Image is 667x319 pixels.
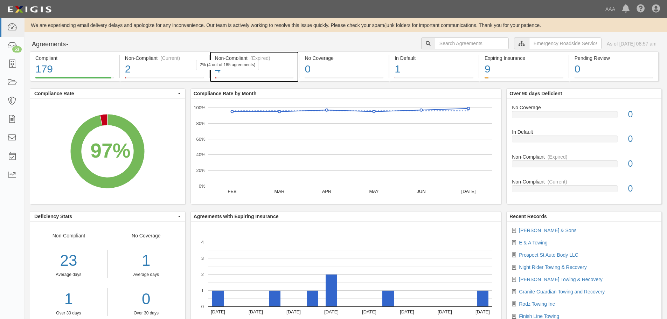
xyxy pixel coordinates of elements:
div: We are experiencing email delivery delays and apologize for any inconvenience. Our team is active... [25,22,667,29]
text: [DATE] [438,309,452,314]
text: [DATE] [400,309,414,314]
text: 4 [201,240,204,245]
div: 2% (4 out of 185 agreements) [196,60,259,70]
div: No Coverage [305,55,383,62]
text: 80% [196,121,205,126]
a: No Coverage0 [299,77,389,82]
a: Prospect St Auto Body LLC [519,252,578,258]
div: 1 [395,62,473,77]
div: No Coverage [107,232,185,316]
div: Average days [30,272,107,278]
text: 40% [196,152,205,157]
div: (Expired) [548,153,568,160]
a: 0 [113,288,180,310]
text: [DATE] [362,309,376,314]
input: Emergency Roadside Service (ERS) [529,37,602,49]
text: MAR [274,189,284,194]
text: [DATE] [211,309,225,314]
a: No Coverage0 [512,104,656,129]
span: Deficiency Stats [34,213,176,220]
div: Non-Compliant [30,232,107,316]
div: (Current) [160,55,180,62]
i: Help Center - Complianz [637,5,645,13]
a: Night Rider Towing & Recovery [519,264,587,270]
div: Non-Compliant [507,178,661,185]
text: 20% [196,168,205,173]
text: FEB [228,189,236,194]
div: 0 [623,133,661,145]
div: In Default [507,129,661,136]
b: Recent Records [509,214,547,219]
text: [DATE] [286,309,301,314]
div: Over 30 days [113,310,180,316]
a: In Default1 [389,77,479,82]
text: 1 [201,288,204,293]
a: [PERSON_NAME] Towing & Recovery [519,277,603,282]
text: 3 [201,256,204,261]
a: Non-Compliant(Current)2 [120,77,209,82]
b: Compliance Rate by Month [194,91,257,96]
div: 97% [90,137,130,165]
text: [DATE] [475,309,490,314]
b: Agreements with Expiring Insurance [194,214,279,219]
a: Granite Guardian Towing and Recovery [519,289,605,294]
text: [DATE] [324,309,339,314]
a: Non-Compliant(Current)0 [512,178,656,198]
b: Over 90 days Deficient [509,91,562,96]
a: Non-Compliant(Expired)42% (4 out of 185 agreements) [210,77,299,82]
a: Non-Compliant(Expired)0 [512,153,656,178]
a: Compliant179 [30,77,119,82]
div: No Coverage [507,104,661,111]
text: 0 [201,304,204,309]
div: 0 [623,108,661,121]
div: 1 [113,250,180,272]
a: E & A Towing [519,240,547,245]
text: 0% [199,183,205,189]
a: Pending Review0 [569,77,659,82]
text: JUN [417,189,425,194]
button: Agreements [30,37,82,51]
div: (Current) [548,178,567,185]
button: Compliance Rate [30,89,185,98]
div: Non-Compliant (Current) [125,55,204,62]
span: Compliance Rate [34,90,176,97]
a: 1 [30,288,107,310]
div: Average days [113,272,180,278]
svg: A chart. [30,99,185,204]
input: Search Agreements [435,37,509,49]
div: In Default [395,55,473,62]
a: [PERSON_NAME] & Sons [519,228,576,233]
svg: A chart. [191,99,501,204]
text: [DATE] [461,189,475,194]
div: Compliant [35,55,114,62]
text: MAY [369,189,379,194]
div: 179 [35,62,114,77]
div: Over 30 days [30,310,107,316]
div: (Expired) [250,55,270,62]
div: Expiring Insurance [485,55,563,62]
div: 53 [12,46,22,53]
div: Pending Review [575,55,653,62]
div: 0 [575,62,653,77]
div: Non-Compliant [507,153,661,160]
text: 60% [196,136,205,141]
button: Deficiency Stats [30,211,185,221]
text: [DATE] [249,309,263,314]
div: As of [DATE] 08:57 am [607,40,656,47]
img: logo-5460c22ac91f19d4615b14bd174203de0afe785f0fc80cf4dbbc73dc1793850b.png [5,3,54,16]
text: 2 [201,272,204,277]
div: Non-Compliant (Expired) [215,55,294,62]
a: AAA [602,2,619,16]
div: 23 [30,250,107,272]
div: 2 [125,62,204,77]
a: In Default0 [512,129,656,153]
text: 100% [194,105,206,110]
a: Expiring Insurance9 [479,77,569,82]
a: Rodz Towing Inc [519,301,555,307]
div: 9 [485,62,563,77]
a: Finish Line Towing [519,313,559,319]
